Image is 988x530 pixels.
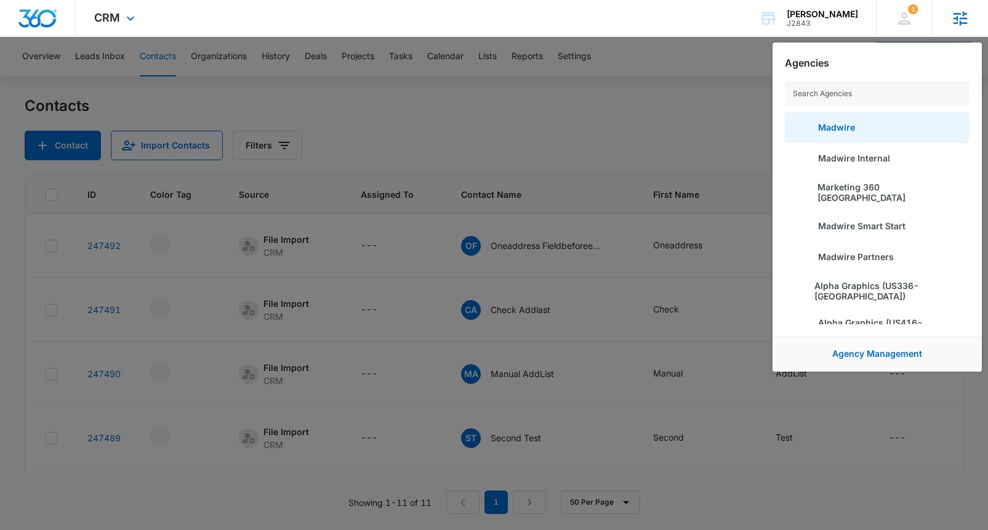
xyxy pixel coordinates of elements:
span: Marketing 360 [GEOGRAPHIC_DATA] [817,182,961,203]
div: notifications count [908,4,918,14]
span: Alpha Graphics (US416-DallasTX) [818,317,960,338]
a: Alpha Graphics (US416-DallasTX) [785,309,970,346]
input: Search Agencies [785,81,970,106]
h2: Agencies [785,57,829,69]
div: account name [787,9,858,19]
a: Madwire Smart Start [785,211,970,242]
span: CRM [94,11,120,24]
a: Madwire [785,112,970,143]
span: Madwire [818,122,855,132]
span: Madwire Partners [818,251,894,262]
a: Alpha Graphics (US336-[GEOGRAPHIC_DATA]) [785,272,970,309]
span: Madwire Internal [818,153,890,163]
div: account id [787,19,858,28]
span: Madwire Smart Start [818,221,906,231]
a: Agency Management [832,348,922,359]
span: Alpha Graphics (US336-[GEOGRAPHIC_DATA]) [814,280,960,301]
a: Madwire Internal [785,143,970,174]
a: Marketing 360 [GEOGRAPHIC_DATA] [785,174,970,211]
a: Madwire Partners [785,242,970,272]
span: 1 [908,4,918,14]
